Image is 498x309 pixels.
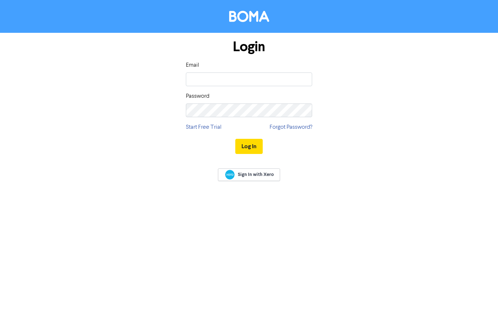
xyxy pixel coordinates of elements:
a: Start Free Trial [186,123,222,132]
img: Xero logo [225,170,235,180]
img: BOMA Logo [229,11,269,22]
label: Password [186,92,209,101]
a: Forgot Password? [270,123,312,132]
span: Sign In with Xero [238,171,274,178]
h1: Login [186,39,312,55]
button: Log In [235,139,263,154]
label: Email [186,61,199,70]
a: Sign In with Xero [218,168,280,181]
